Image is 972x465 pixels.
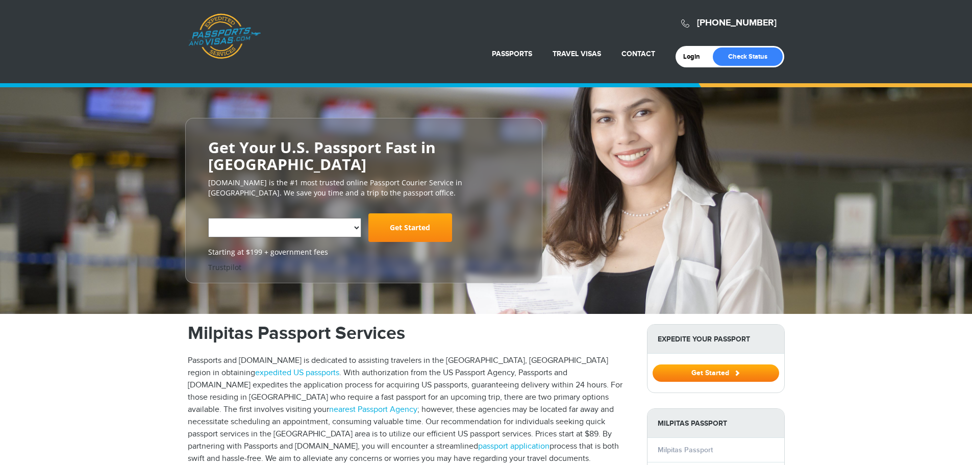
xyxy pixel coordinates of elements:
a: passport application [478,442,550,451]
a: [PHONE_NUMBER] [697,17,777,29]
a: Check Status [713,47,783,66]
a: Passports & [DOMAIN_NAME] [188,13,261,59]
a: expedited US passports [255,368,339,378]
p: [DOMAIN_NAME] is the #1 most trusted online Passport Courier Service in [GEOGRAPHIC_DATA]. We sav... [208,178,519,198]
a: Login [683,53,707,61]
a: Get Started [368,213,452,242]
strong: Expedite Your Passport [647,325,784,354]
a: Contact [621,50,655,58]
p: Passports and [DOMAIN_NAME] is dedicated to assisting travelers in the [GEOGRAPHIC_DATA], [GEOGRA... [188,355,632,465]
span: Starting at $199 + government fees [208,247,519,257]
h2: Get Your U.S. Passport Fast in [GEOGRAPHIC_DATA] [208,139,519,173]
h1: Milpitas Passport Services [188,324,632,342]
a: Milpitas Passport [658,446,713,454]
strong: Milpitas Passport [647,409,784,438]
a: Get Started [653,369,779,377]
a: Passports [492,50,532,58]
a: Travel Visas [553,50,601,58]
a: nearest Passport Agency [329,405,417,414]
button: Get Started [653,364,779,382]
a: Trustpilot [208,262,241,272]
